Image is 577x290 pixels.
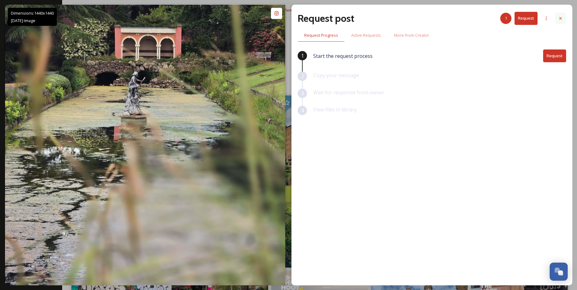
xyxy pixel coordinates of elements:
[313,72,359,79] span: Copy your message
[313,89,384,96] span: Wait for response from owner
[11,18,35,23] span: [DATE] - Image
[543,49,566,62] button: Request
[394,32,429,38] span: More From Creator
[301,72,304,80] span: 2
[505,15,507,21] span: 1
[515,12,538,25] button: Request
[313,106,357,113] span: View files in library
[351,32,381,38] span: Active Requests
[304,32,338,38] span: Request Progress
[301,90,304,97] span: 3
[313,52,373,60] span: Start the request process
[301,107,304,114] span: 4
[11,10,54,16] span: Dimensions: 1440 x 1440
[298,11,354,26] h2: Request post
[550,263,568,281] button: Open Chat
[301,52,304,59] span: 1
[5,5,285,285] img: The magical fountain of Roundhay Park 🫶💚⭐️ Have a wonderful Saturday. . . . . #fountain #magic #m...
